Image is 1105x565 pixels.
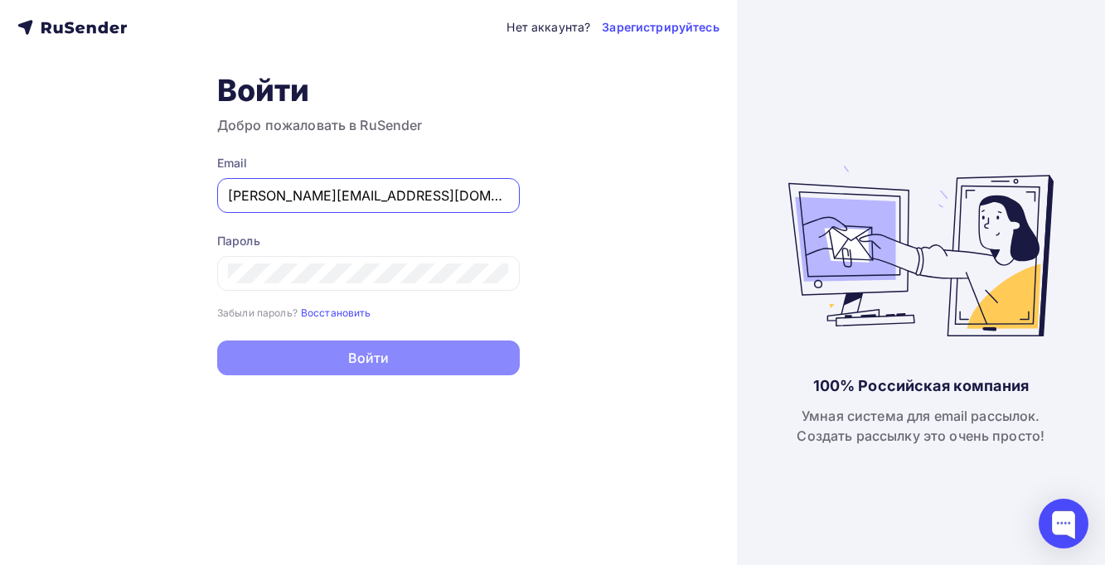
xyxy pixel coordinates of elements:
small: Восстановить [301,307,371,319]
a: Восстановить [301,305,371,319]
div: Email [217,155,520,171]
div: Пароль [217,233,520,249]
div: Умная система для email рассылок. Создать рассылку это очень просто! [797,406,1044,446]
a: Зарегистрируйтесь [602,19,719,36]
div: Нет аккаунта? [506,19,590,36]
input: Укажите свой email [228,186,509,205]
small: Забыли пароль? [217,307,298,319]
button: Войти [217,340,520,375]
h1: Войти [217,72,520,109]
div: 100% Российская компания [813,376,1029,396]
h3: Добро пожаловать в RuSender [217,115,520,135]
